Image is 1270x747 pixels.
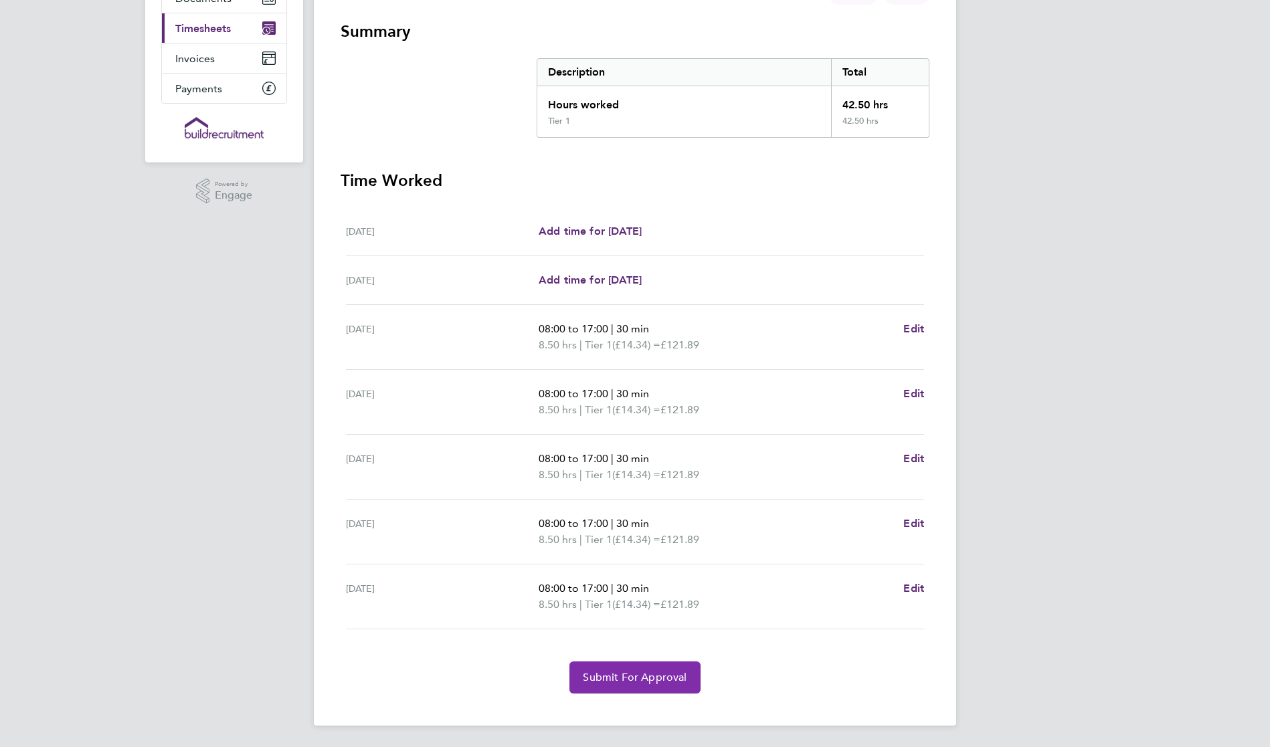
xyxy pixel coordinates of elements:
span: | [579,338,582,351]
h3: Time Worked [341,170,929,191]
span: 08:00 to 17:00 [539,387,608,400]
span: Tier 1 [585,337,612,353]
span: | [611,322,614,335]
span: Tier 1 [585,532,612,548]
span: 08:00 to 17:00 [539,517,608,530]
span: | [579,403,582,416]
a: Edit [903,451,924,467]
span: 8.50 hrs [539,468,577,481]
span: | [579,533,582,546]
span: (£14.34) = [612,598,660,611]
span: 30 min [616,582,649,595]
span: 08:00 to 17:00 [539,322,608,335]
span: | [611,517,614,530]
span: Edit [903,452,924,465]
span: 30 min [616,322,649,335]
span: (£14.34) = [612,533,660,546]
span: £121.89 [660,598,699,611]
span: £121.89 [660,403,699,416]
div: [DATE] [346,451,539,483]
span: (£14.34) = [612,468,660,481]
span: 30 min [616,517,649,530]
span: £121.89 [660,468,699,481]
span: | [579,598,582,611]
span: Engage [215,190,252,201]
div: 42.50 hrs [831,86,929,116]
span: Add time for [DATE] [539,225,642,237]
div: [DATE] [346,516,539,548]
span: Add time for [DATE] [539,274,642,286]
a: Edit [903,386,924,402]
span: 8.50 hrs [539,403,577,416]
a: Powered byEngage [196,179,253,204]
div: Summary [537,58,929,138]
span: Tier 1 [585,402,612,418]
div: [DATE] [346,272,539,288]
span: 08:00 to 17:00 [539,452,608,465]
div: [DATE] [346,321,539,353]
a: Payments [162,74,286,103]
span: £121.89 [660,338,699,351]
a: Invoices [162,43,286,73]
span: | [611,452,614,465]
h3: Summary [341,21,929,42]
div: Description [537,59,831,86]
div: Hours worked [537,86,831,116]
span: 30 min [616,387,649,400]
span: Payments [175,82,222,95]
span: Powered by [215,179,252,190]
span: 8.50 hrs [539,598,577,611]
div: [DATE] [346,580,539,613]
span: Edit [903,387,924,400]
span: | [611,387,614,400]
a: Edit [903,580,924,597]
a: Timesheets [162,13,286,43]
span: Invoices [175,52,215,65]
a: Edit [903,516,924,532]
a: Add time for [DATE] [539,223,642,239]
span: 30 min [616,452,649,465]
span: Tier 1 [585,597,612,613]
span: | [611,582,614,595]
span: (£14.34) = [612,403,660,416]
div: 42.50 hrs [831,116,929,137]
span: Tier 1 [585,467,612,483]
span: Edit [903,322,924,335]
img: buildrec-logo-retina.png [185,117,264,138]
span: Timesheets [175,22,231,35]
span: Submit For Approval [583,671,687,684]
a: Add time for [DATE] [539,272,642,288]
span: 8.50 hrs [539,338,577,351]
span: 08:00 to 17:00 [539,582,608,595]
span: 8.50 hrs [539,533,577,546]
span: Edit [903,517,924,530]
span: | [579,468,582,481]
div: Tier 1 [548,116,570,126]
div: Total [831,59,929,86]
button: Submit For Approval [569,661,700,693]
span: (£14.34) = [612,338,660,351]
div: [DATE] [346,386,539,418]
a: Edit [903,321,924,337]
a: Go to home page [161,117,287,138]
span: Edit [903,582,924,595]
div: [DATE] [346,223,539,239]
span: £121.89 [660,533,699,546]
